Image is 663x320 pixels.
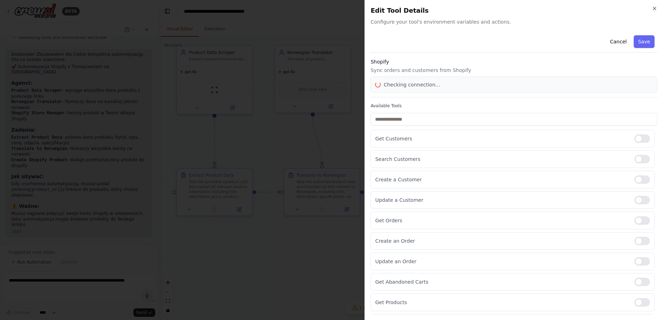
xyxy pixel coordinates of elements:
[375,135,629,142] p: Get Customers
[384,81,440,88] span: Checking connection...
[375,197,629,204] p: Update a Customer
[606,35,631,48] button: Cancel
[375,278,629,285] p: Get Abandoned Carts
[370,67,657,74] p: Sync orders and customers from Shopify
[375,217,629,224] p: Get Orders
[370,58,657,65] h3: Shopify
[370,103,657,109] label: Available Tools
[375,237,629,244] p: Create an Order
[370,18,657,25] span: Configure your tool's environment variables and actions.
[375,258,629,265] p: Update an Order
[375,299,629,306] p: Get Products
[370,6,657,16] h2: Edit Tool Details
[375,156,629,163] p: Search Customers
[375,176,629,183] p: Create a Customer
[634,35,655,48] button: Save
